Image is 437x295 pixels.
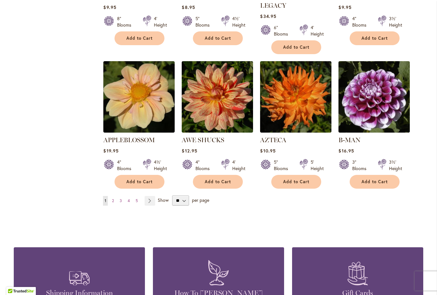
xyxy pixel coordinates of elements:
button: Add to Cart [350,175,400,189]
button: Add to Cart [350,31,400,45]
div: 5" Blooms [274,159,292,172]
span: $10.95 [260,148,275,154]
span: Add to Cart [126,36,153,41]
span: $9.95 [103,4,116,10]
a: AWE SHUCKS [182,136,224,144]
div: 3" Blooms [352,159,370,172]
div: 5' Height [311,159,324,172]
a: 4 [126,196,131,206]
a: 2 [110,196,115,206]
span: $9.95 [338,4,351,10]
div: 4' Height [154,15,167,28]
span: $8.95 [182,4,195,10]
div: 4" Blooms [195,159,213,172]
iframe: Launch Accessibility Center [5,272,23,290]
div: 4' Height [232,159,245,172]
span: Add to Cart [362,36,388,41]
button: Add to Cart [115,175,164,189]
img: AZTECA [260,61,331,133]
a: APPLEBLOSSOM [103,128,175,134]
span: Add to Cart [126,179,153,184]
a: B-MAN [338,136,361,144]
button: Add to Cart [271,175,321,189]
a: 3 [118,196,123,206]
button: Add to Cart [115,31,164,45]
div: 4½' Height [154,159,167,172]
span: $12.95 [182,148,197,154]
span: Show [158,197,169,203]
a: AZTECA [260,128,331,134]
span: 2 [112,198,114,203]
span: Add to Cart [205,179,231,184]
div: 5" Blooms [195,15,213,28]
span: $34.95 [260,13,276,19]
a: APPLEBLOSSOM [103,136,155,144]
span: $19.95 [103,148,118,154]
a: 5 [134,196,139,206]
span: 1 [105,198,106,203]
button: Add to Cart [193,31,243,45]
span: per page [192,197,209,203]
div: 3½' Height [389,159,402,172]
div: 3½' Height [389,15,402,28]
span: Add to Cart [283,45,309,50]
div: 4' Height [311,24,324,37]
span: Add to Cart [362,179,388,184]
span: Add to Cart [283,179,309,184]
span: Add to Cart [205,36,231,41]
div: 8" Blooms [117,15,135,28]
img: B-MAN [338,61,410,133]
div: 4½' Height [232,15,245,28]
a: B-MAN [338,128,410,134]
img: APPLEBLOSSOM [103,61,175,133]
a: AZTECA [260,136,286,144]
img: AWE SHUCKS [182,61,253,133]
button: Add to Cart [271,40,321,54]
div: 6" Blooms [274,24,292,37]
span: $16.95 [338,148,354,154]
span: 5 [136,198,138,203]
button: Add to Cart [193,175,243,189]
span: 4 [128,198,130,203]
div: 4" Blooms [117,159,135,172]
div: 4" Blooms [352,15,370,28]
span: 3 [120,198,122,203]
a: AWE SHUCKS [182,128,253,134]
